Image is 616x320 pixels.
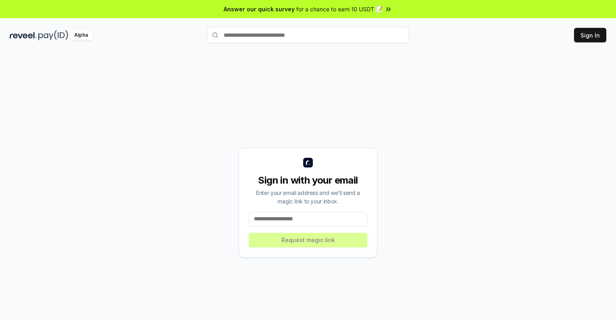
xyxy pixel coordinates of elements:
[249,174,367,187] div: Sign in with your email
[296,5,383,13] span: for a chance to earn 10 USDT 📝
[70,30,92,40] div: Alpha
[224,5,295,13] span: Answer our quick survey
[249,188,367,205] div: Enter your email address and we’ll send a magic link to your inbox.
[10,30,37,40] img: reveel_dark
[303,158,313,167] img: logo_small
[574,28,606,42] button: Sign In
[38,30,68,40] img: pay_id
